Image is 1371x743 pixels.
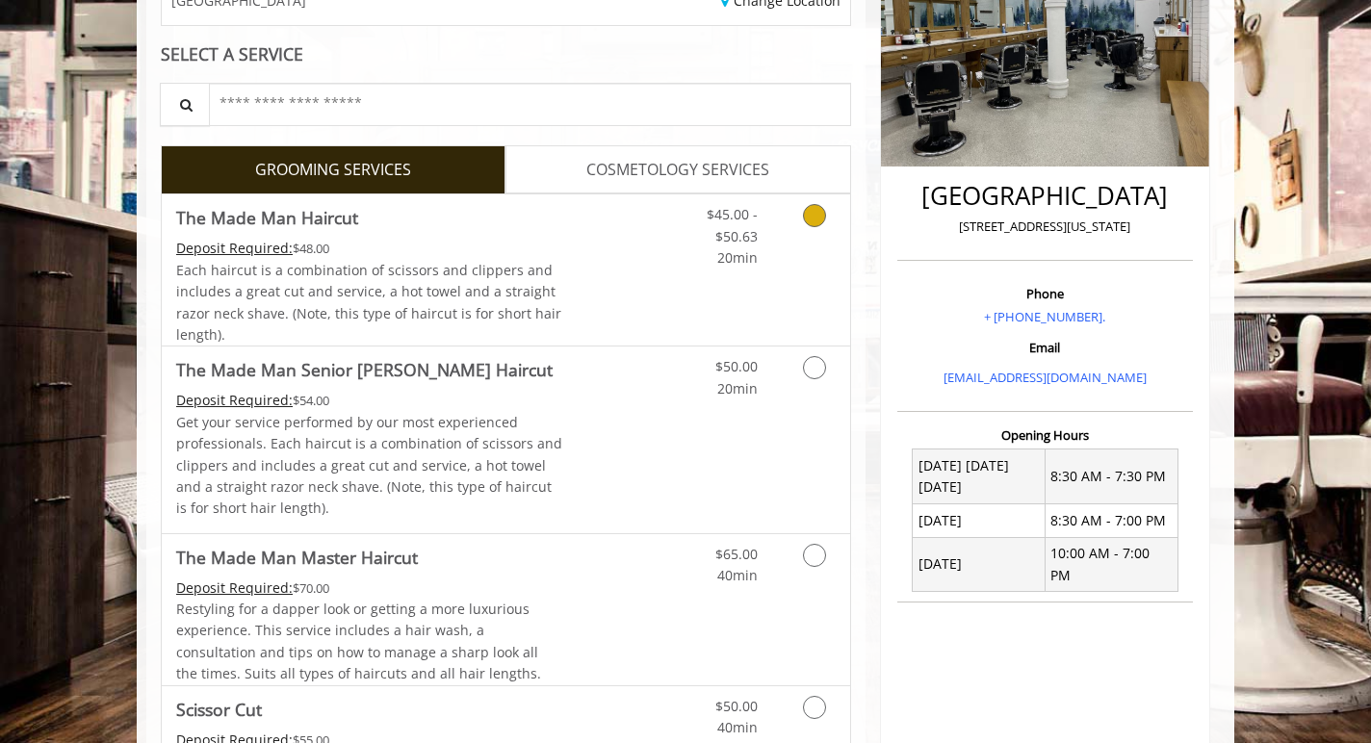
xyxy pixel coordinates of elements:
h2: [GEOGRAPHIC_DATA] [902,182,1188,210]
td: [DATE] [913,504,1046,537]
td: [DATE] [913,537,1046,592]
td: [DATE] [DATE] [DATE] [913,449,1046,504]
td: 10:00 AM - 7:00 PM [1045,537,1177,592]
span: GROOMING SERVICES [255,158,411,183]
span: 40min [717,718,758,736]
div: $48.00 [176,238,563,259]
span: $65.00 [715,545,758,563]
b: Scissor Cut [176,696,262,723]
span: This service needs some Advance to be paid before we block your appointment [176,578,293,597]
span: Each haircut is a combination of scissors and clippers and includes a great cut and service, a ho... [176,261,561,344]
a: [EMAIL_ADDRESS][DOMAIN_NAME] [944,369,1147,386]
span: This service needs some Advance to be paid before we block your appointment [176,391,293,409]
b: The Made Man Haircut [176,204,358,231]
p: [STREET_ADDRESS][US_STATE] [902,217,1188,237]
b: The Made Man Senior [PERSON_NAME] Haircut [176,356,553,383]
a: + [PHONE_NUMBER]. [984,308,1105,325]
h3: Phone [902,287,1188,300]
button: Service Search [160,83,210,126]
span: 20min [717,248,758,267]
div: $70.00 [176,577,563,599]
p: Get your service performed by our most experienced professionals. Each haircut is a combination o... [176,412,563,520]
span: $45.00 - $50.63 [707,205,758,244]
div: SELECT A SERVICE [161,45,851,64]
b: The Made Man Master Haircut [176,544,418,571]
span: COSMETOLOGY SERVICES [586,158,769,183]
h3: Opening Hours [897,428,1193,442]
h3: Email [902,341,1188,354]
span: $50.00 [715,697,758,715]
span: $50.00 [715,357,758,375]
span: This service needs some Advance to be paid before we block your appointment [176,239,293,257]
td: 8:30 AM - 7:00 PM [1045,504,1177,537]
span: 20min [717,379,758,397]
span: Restyling for a dapper look or getting a more luxurious experience. This service includes a hair ... [176,600,541,682]
span: 40min [717,566,758,584]
td: 8:30 AM - 7:30 PM [1045,449,1177,504]
div: $54.00 [176,390,563,411]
